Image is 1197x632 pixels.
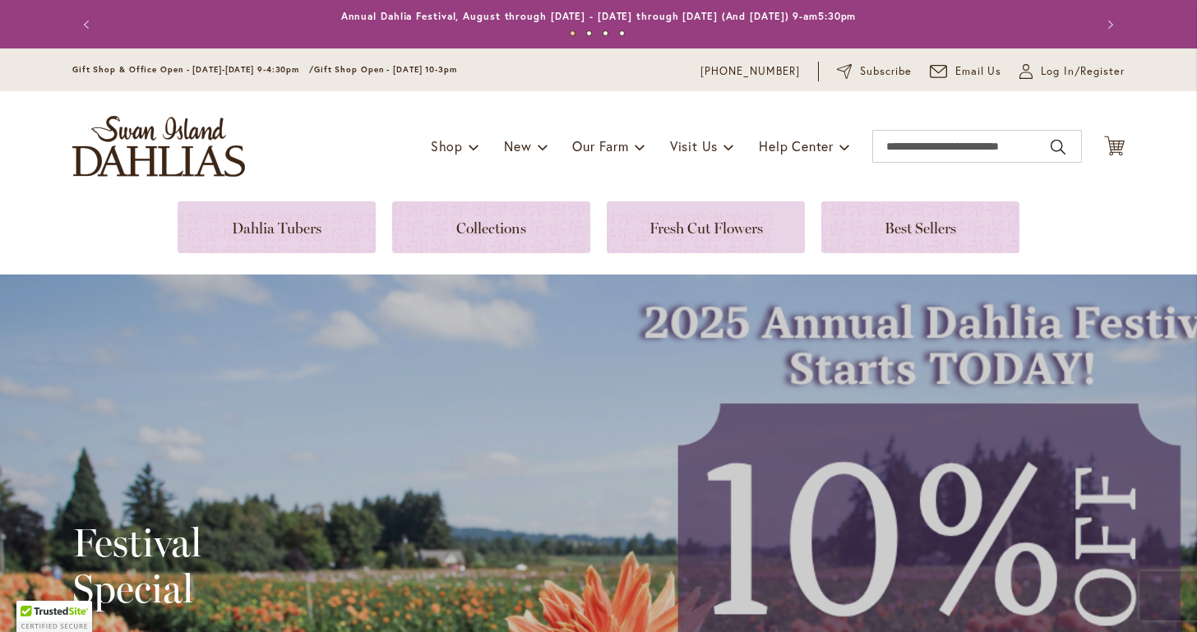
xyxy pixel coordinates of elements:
a: Subscribe [837,63,912,80]
button: 4 of 4 [619,30,625,36]
button: 3 of 4 [603,30,608,36]
a: [PHONE_NUMBER] [700,63,800,80]
span: Gift Shop & Office Open - [DATE]-[DATE] 9-4:30pm / [72,64,314,75]
a: Log In/Register [1019,63,1125,80]
button: Previous [72,8,105,41]
a: Email Us [930,63,1002,80]
span: New [504,137,531,155]
h2: Festival Special [72,519,499,611]
span: Email Us [955,63,1002,80]
span: Subscribe [860,63,912,80]
button: 2 of 4 [586,30,592,36]
span: Visit Us [670,137,718,155]
span: Our Farm [572,137,628,155]
span: Log In/Register [1041,63,1125,80]
div: TrustedSite Certified [16,601,92,632]
button: Next [1092,8,1125,41]
span: Gift Shop Open - [DATE] 10-3pm [314,64,457,75]
a: Annual Dahlia Festival, August through [DATE] - [DATE] through [DATE] (And [DATE]) 9-am5:30pm [341,10,857,22]
span: Help Center [759,137,834,155]
span: Shop [431,137,463,155]
button: 1 of 4 [570,30,575,36]
a: store logo [72,116,245,177]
